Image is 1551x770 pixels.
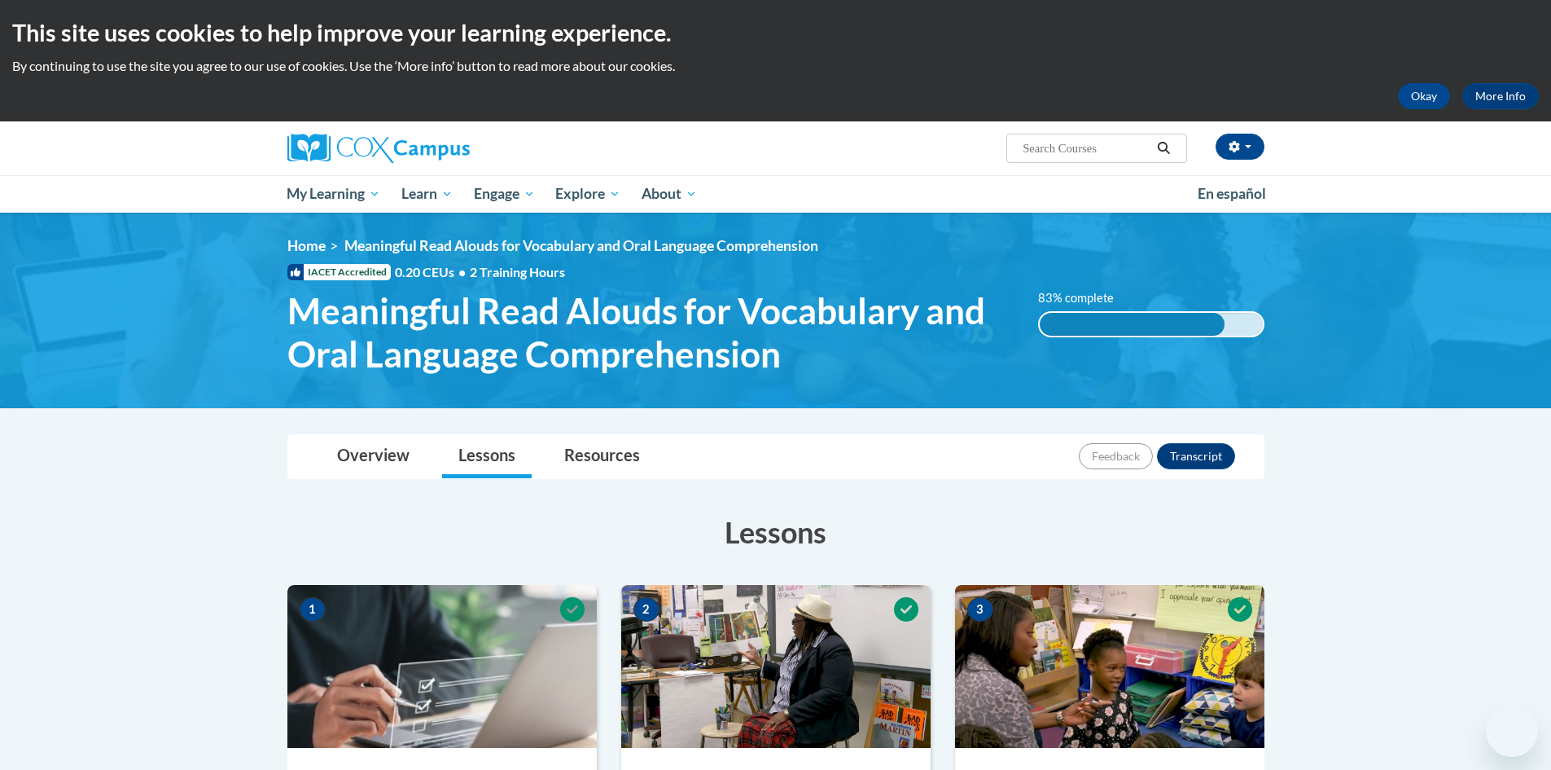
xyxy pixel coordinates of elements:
[642,184,697,204] span: About
[1462,83,1539,109] a: More Info
[458,264,466,279] span: •
[1198,185,1266,202] span: En español
[287,184,380,204] span: My Learning
[391,175,463,213] a: Learn
[287,585,597,748] img: Course Image
[1040,313,1225,336] div: 83% complete
[442,435,532,478] a: Lessons
[1486,705,1538,757] iframe: Button to launch messaging window
[321,435,426,478] a: Overview
[12,16,1539,49] h2: This site uses cookies to help improve your learning experience.
[1187,177,1277,211] a: En español
[287,237,326,254] a: Home
[401,184,453,204] span: Learn
[277,175,392,213] a: My Learning
[287,512,1264,552] h3: Lessons
[395,263,470,281] span: 0.20 CEUs
[474,184,535,204] span: Engage
[300,597,326,622] span: 1
[1038,289,1132,307] label: 83% complete
[548,435,656,478] a: Resources
[621,585,931,748] img: Course Image
[545,175,631,213] a: Explore
[1398,83,1450,109] button: Okay
[470,264,565,279] span: 2 Training Hours
[967,597,993,622] span: 3
[555,184,620,204] span: Explore
[463,175,545,213] a: Engage
[12,57,1539,75] p: By continuing to use the site you agree to our use of cookies. Use the ‘More info’ button to read...
[633,597,659,622] span: 2
[1157,443,1235,469] button: Transcript
[1151,139,1176,158] button: Search
[287,134,470,163] img: Cox Campus
[1216,134,1264,160] button: Account Settings
[631,175,708,213] a: About
[287,264,391,280] span: IACET Accredited
[263,175,1289,213] div: Main menu
[287,134,597,163] a: Cox Campus
[955,585,1264,748] img: Course Image
[1021,139,1151,158] input: Search Courses
[344,237,818,254] span: Meaningful Read Alouds for Vocabulary and Oral Language Comprehension
[287,289,1014,376] span: Meaningful Read Alouds for Vocabulary and Oral Language Comprehension
[1079,443,1153,469] button: Feedback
